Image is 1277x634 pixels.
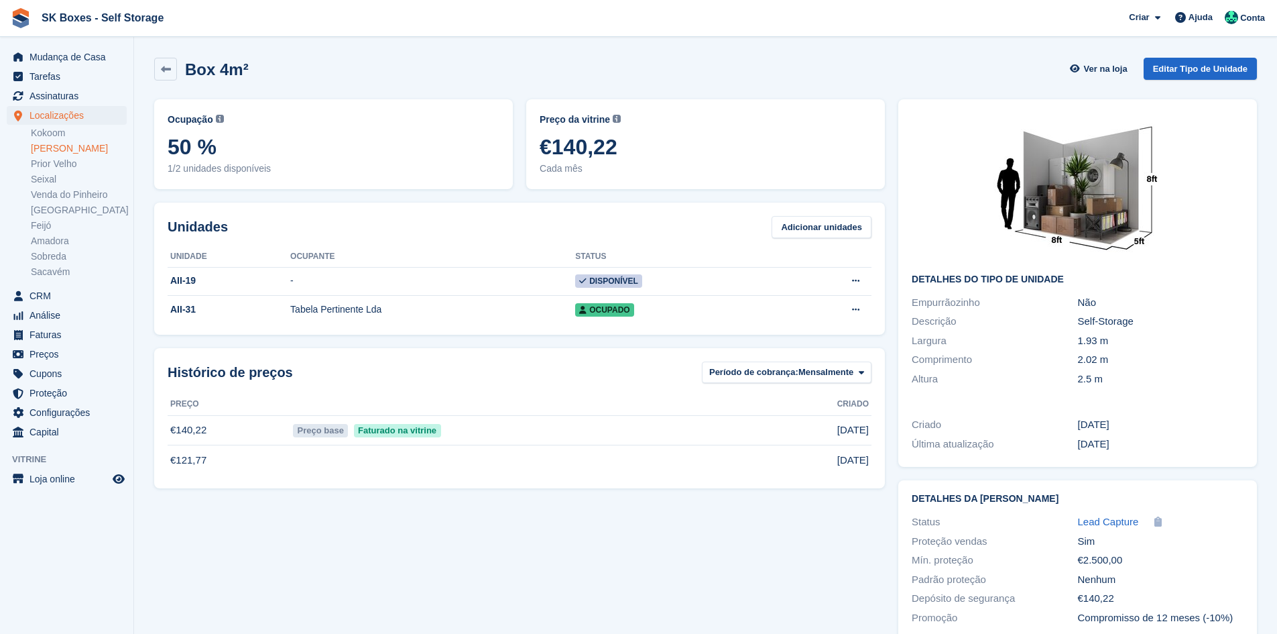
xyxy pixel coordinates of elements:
[912,372,1077,387] div: Altura
[575,274,642,288] span: Disponível
[290,267,575,296] td: -
[540,113,610,127] span: Preço da vitrine
[540,162,871,176] span: Cada mês
[168,162,499,176] span: 1/2 unidades disponíveis
[772,216,871,238] a: Adicionar unidades
[168,135,499,159] span: 50 %
[168,415,290,445] td: €140,22
[912,314,1077,329] div: Descrição
[1144,58,1257,80] a: Editar Tipo de Unidade
[290,303,575,317] div: Tabela Pertinente Lda
[912,417,1077,433] div: Criado
[7,470,127,488] a: menu
[7,423,127,441] a: menu
[1068,58,1132,80] a: Ver na loja
[31,266,127,278] a: Sacavém
[7,48,127,66] a: menu
[1078,437,1243,452] div: [DATE]
[29,87,110,105] span: Assinaturas
[168,274,290,288] div: AII-19
[7,384,127,403] a: menu
[7,364,127,383] a: menu
[912,352,1077,368] div: Comprimento
[1078,591,1243,606] div: €140,22
[837,423,869,438] span: [DATE]
[1078,572,1243,588] div: Nenhum
[702,362,871,384] button: Período de cobrança: Mensalmente
[1189,11,1213,24] span: Ajuda
[1078,295,1243,311] div: Não
[1078,553,1243,568] div: €2.500,00
[912,591,1077,606] div: Depósito de segurança
[912,572,1077,588] div: Padrão proteção
[111,471,127,487] a: Loja de pré-visualização
[168,303,290,317] div: AII-31
[31,142,127,155] a: [PERSON_NAME]
[168,246,290,268] th: Unidade
[31,173,127,186] a: Seixal
[7,325,127,344] a: menu
[31,127,127,140] a: Kokoom
[11,8,31,28] img: stora-icon-8386f47178a22dfd0bd8f6a31ec36ba5ce8667c1dd55bd0f319d3a0aa187defe.svg
[29,345,110,364] span: Preços
[1078,314,1243,329] div: Self-Storage
[29,48,110,66] span: Mudança de Casa
[29,470,110,488] span: Loja online
[31,158,127,170] a: Prior Velho
[1078,417,1243,433] div: [DATE]
[29,286,110,305] span: CRM
[168,113,213,127] span: Ocupação
[29,325,110,344] span: Faturas
[7,106,127,125] a: menu
[168,445,290,475] td: €121,77
[575,246,784,268] th: Status
[7,345,127,364] a: menu
[7,286,127,305] a: menu
[912,333,1077,349] div: Largura
[354,424,441,437] span: Faturado na vitrine
[912,534,1077,549] div: Proteção vendas
[1078,333,1243,349] div: 1.93 m
[1129,11,1149,24] span: Criar
[540,135,871,159] span: €140,22
[709,366,798,379] span: Período de cobrança:
[912,274,1243,285] h2: Detalhes do tipo de unidade
[168,217,228,237] h2: Unidades
[29,403,110,422] span: Configurações
[575,303,633,317] span: Ocupado
[7,403,127,422] a: menu
[912,494,1243,505] h2: Detalhes da [PERSON_NAME]
[293,424,348,437] span: Preço base
[31,204,127,217] a: [GEOGRAPHIC_DATA]
[29,306,110,325] span: Análise
[7,87,127,105] a: menu
[1078,611,1243,626] div: Compromisso de 12 meses (-10%)
[912,611,1077,626] div: Promoção
[837,453,869,468] span: [DATE]
[977,113,1178,264] img: 40-sqft-unit.jpg
[1078,372,1243,387] div: 2.5 m
[7,67,127,86] a: menu
[1078,515,1139,530] a: Lead Capture
[29,106,110,125] span: Localizações
[168,394,290,415] th: Preço
[216,115,224,123] img: icon-info-grey-7440780725fd019a000dd9b08b2336e03edf1995a4989e88bcd33f0948082b44.svg
[29,423,110,441] span: Capital
[912,515,1077,530] div: Status
[1078,534,1243,549] div: Sim
[31,235,127,248] a: Amadora
[1078,516,1139,527] span: Lead Capture
[912,553,1077,568] div: Mín. proteção
[912,437,1077,452] div: Última atualização
[31,219,127,232] a: Feijó
[29,364,110,383] span: Cupons
[837,398,869,410] span: Criado
[1078,352,1243,368] div: 2.02 m
[29,67,110,86] span: Tarefas
[613,115,621,123] img: icon-info-grey-7440780725fd019a000dd9b08b2336e03edf1995a4989e88bcd33f0948082b44.svg
[1084,62,1128,76] span: Ver na loja
[798,366,853,379] span: Mensalmente
[1225,11,1238,24] img: Cláudio Borges
[290,246,575,268] th: Ocupante
[36,7,169,29] a: SK Boxes - Self Storage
